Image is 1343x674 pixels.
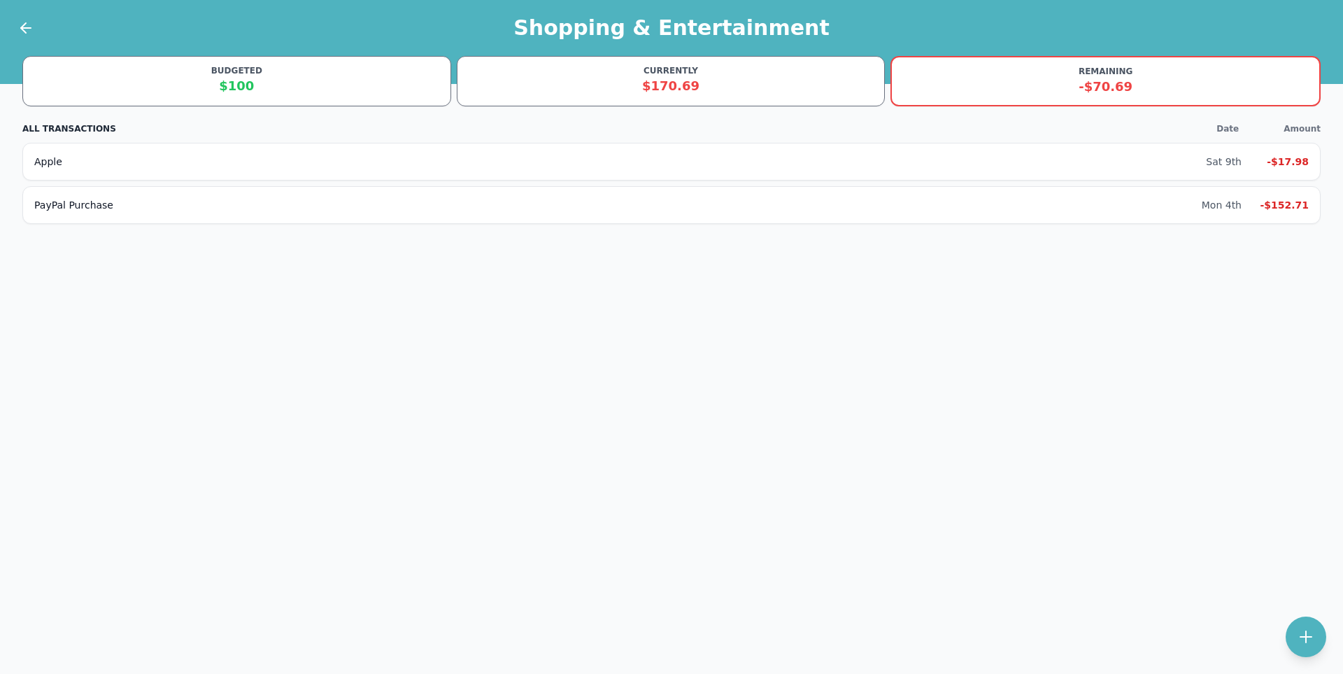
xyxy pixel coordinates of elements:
[1253,155,1309,169] div: -$17.98
[900,77,1311,97] div: -$70.69
[1202,198,1242,212] div: Mon 4th
[1253,198,1309,212] div: -$152.71
[513,15,830,41] h1: Shopping & Entertainment
[466,76,876,96] div: $170.69
[22,123,116,134] h2: ALL TRANSACTIONS
[1206,155,1242,169] div: Sat 9th
[34,155,1206,169] div: Apple
[1216,123,1239,134] div: Date
[466,65,876,76] div: CURRENTLY
[1284,123,1321,134] div: Amount
[34,198,1202,212] div: PayPal Purchase
[31,76,442,96] div: $100
[31,65,442,76] div: BUDGETED
[900,66,1311,77] div: REMAINING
